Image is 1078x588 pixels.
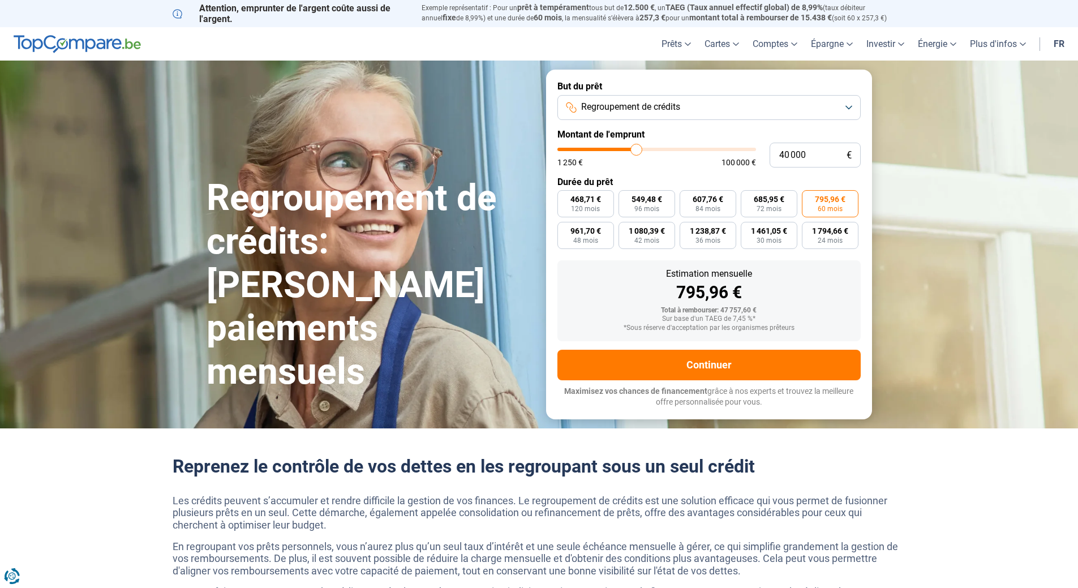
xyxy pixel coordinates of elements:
span: 607,76 € [693,195,723,203]
p: Les crédits peuvent s’accumuler et rendre difficile la gestion de vos finances. Le regroupement d... [173,495,906,531]
p: Exemple représentatif : Pour un tous but de , un (taux débiteur annuel de 8,99%) et une durée de ... [422,3,906,23]
span: 96 mois [634,205,659,212]
a: Comptes [746,27,804,61]
span: 257,3 € [639,13,665,22]
label: Montant de l'emprunt [557,129,861,140]
span: 60 mois [818,205,843,212]
span: 468,71 € [570,195,601,203]
span: 795,96 € [815,195,845,203]
span: 84 mois [695,205,720,212]
a: fr [1047,27,1071,61]
span: prêt à tempérament [517,3,589,12]
a: Prêts [655,27,698,61]
p: grâce à nos experts et trouvez la meilleure offre personnalisée pour vous. [557,386,861,408]
div: 795,96 € [566,284,852,301]
span: 12.500 € [624,3,655,12]
span: 36 mois [695,237,720,244]
p: En regroupant vos prêts personnels, vous n’aurez plus qu’un seul taux d’intérêt et une seule éché... [173,540,906,577]
span: Maximisez vos chances de financement [564,387,707,396]
div: Total à rembourser: 47 757,60 € [566,307,852,315]
span: 1 080,39 € [629,227,665,235]
span: Regroupement de crédits [581,101,680,113]
span: TAEG (Taux annuel effectif global) de 8,99% [665,3,823,12]
span: 120 mois [571,205,600,212]
a: Épargne [804,27,860,61]
span: fixe [443,13,456,22]
span: 48 mois [573,237,598,244]
span: 1 238,87 € [690,227,726,235]
label: Durée du prêt [557,177,861,187]
div: Sur base d'un TAEG de 7,45 %* [566,315,852,323]
span: 30 mois [757,237,781,244]
span: 24 mois [818,237,843,244]
a: Énergie [911,27,963,61]
div: Estimation mensuelle [566,269,852,278]
span: montant total à rembourser de 15.438 € [689,13,832,22]
img: TopCompare [14,35,141,53]
p: Attention, emprunter de l'argent coûte aussi de l'argent. [173,3,408,24]
span: 685,95 € [754,195,784,203]
div: *Sous réserve d'acceptation par les organismes prêteurs [566,324,852,332]
a: Plus d'infos [963,27,1033,61]
span: 100 000 € [721,158,756,166]
span: 1 794,66 € [812,227,848,235]
span: 42 mois [634,237,659,244]
h2: Reprenez le contrôle de vos dettes en les regroupant sous un seul crédit [173,456,906,477]
span: 1 250 € [557,158,583,166]
span: 1 461,05 € [751,227,787,235]
span: 549,48 € [632,195,662,203]
a: Cartes [698,27,746,61]
label: But du prêt [557,81,861,92]
span: 60 mois [534,13,562,22]
a: Investir [860,27,911,61]
button: Continuer [557,350,861,380]
span: € [847,151,852,160]
h1: Regroupement de crédits: [PERSON_NAME] paiements mensuels [207,177,532,394]
button: Regroupement de crédits [557,95,861,120]
span: 72 mois [757,205,781,212]
span: 961,70 € [570,227,601,235]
